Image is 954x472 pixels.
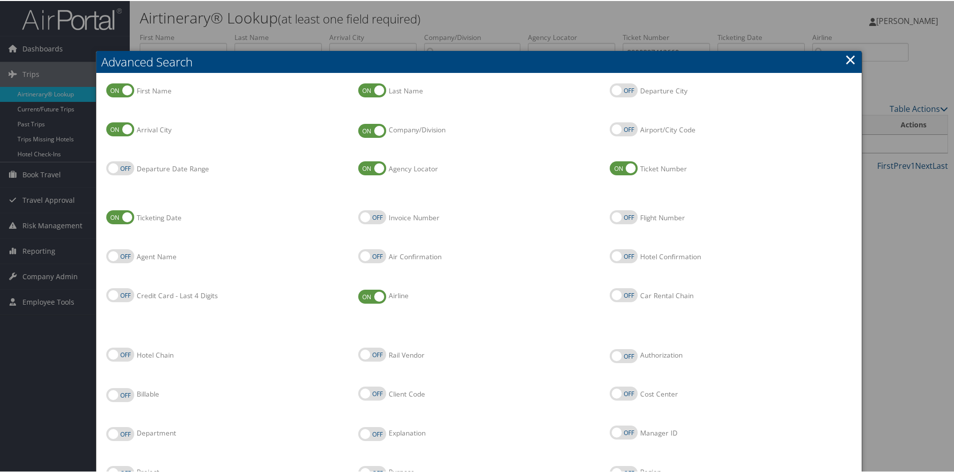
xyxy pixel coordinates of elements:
[358,426,386,440] label: Explanation
[610,386,638,400] label: Cost Center
[106,287,134,301] label: Credit Card - Last 4 Digits
[137,163,209,173] label: Departure Date Range
[106,160,134,174] label: Departure Date Range
[389,163,438,173] label: Agency Locator
[137,290,218,300] label: Credit Card - Last 4 Digits
[610,287,638,301] label: Car Rental Chain
[358,160,386,174] label: Agency Locator
[389,212,440,222] label: Invoice Number
[610,160,638,174] label: Ticket Number
[640,251,701,261] label: Hotel Confirmation
[358,289,386,303] label: Airline
[106,82,134,96] label: First Name
[106,347,134,361] label: Hotel Chain
[389,251,442,261] label: Air Confirmation
[640,212,685,222] label: Flight Number
[610,248,638,262] label: Hotel Confirmation
[96,50,862,72] h2: Advanced Search
[358,386,386,400] label: Client Code
[845,48,856,68] a: Close
[389,388,425,398] label: Client Code
[137,85,172,95] label: First Name
[640,388,678,398] label: Cost Center
[137,349,174,359] label: Hotel Chain
[106,387,134,401] label: Billable
[137,251,177,261] label: Agent Name
[389,349,425,359] label: Rail Vendor
[610,348,638,362] label: Authorization
[358,347,386,361] label: Rail Vendor
[106,426,134,440] label: Department
[358,82,386,96] label: Last Name
[358,248,386,262] label: Air Confirmation
[389,85,423,95] label: Last Name
[610,425,638,439] label: Manager ID
[106,121,134,135] label: Arrival City
[358,209,386,223] label: Invoice Number
[610,209,638,223] label: Flight Number
[106,209,134,223] label: Ticketing Date
[640,163,687,173] label: Ticket Number
[610,82,638,96] label: Departure City
[640,290,694,300] label: Car Rental Chain
[610,121,638,135] label: Airport/City Code
[358,123,386,137] label: Company/Division
[106,248,134,262] label: Agent Name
